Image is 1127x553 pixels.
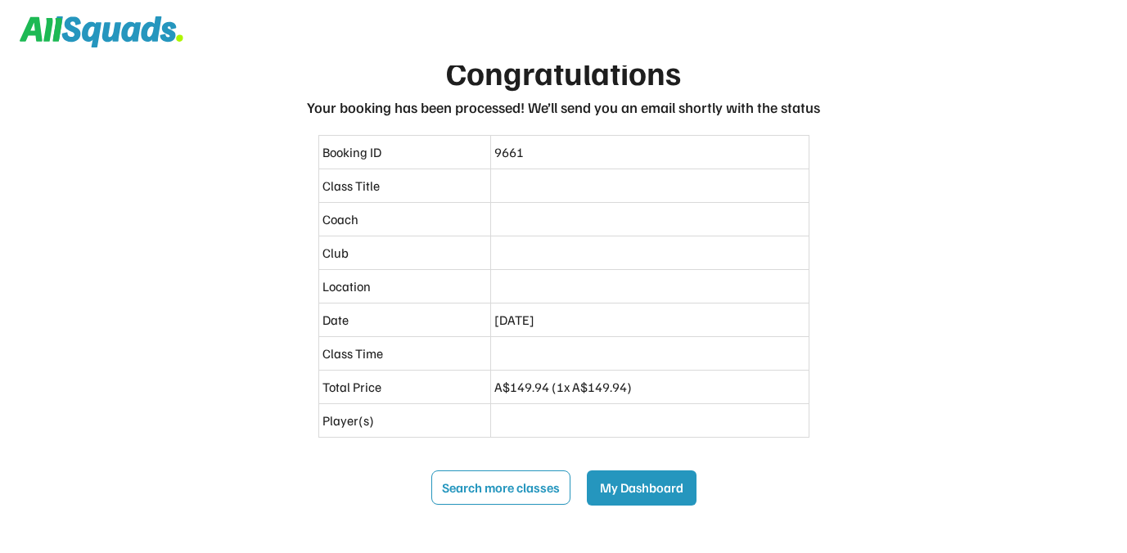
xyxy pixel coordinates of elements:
[322,209,487,229] div: Coach
[446,47,681,97] div: Congratulations
[494,310,805,330] div: [DATE]
[587,470,696,505] button: My Dashboard
[322,243,487,263] div: Club
[322,176,487,196] div: Class Title
[494,142,805,162] div: 9661
[431,470,570,505] button: Search more classes
[322,344,487,363] div: Class Time
[307,97,820,119] div: Your booking has been processed! We’ll send you an email shortly with the status
[322,276,487,296] div: Location
[20,16,183,47] img: Squad%20Logo.svg
[322,411,487,430] div: Player(s)
[322,377,487,397] div: Total Price
[322,142,487,162] div: Booking ID
[322,310,487,330] div: Date
[494,377,805,397] div: A$149.94 (1x A$149.94)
